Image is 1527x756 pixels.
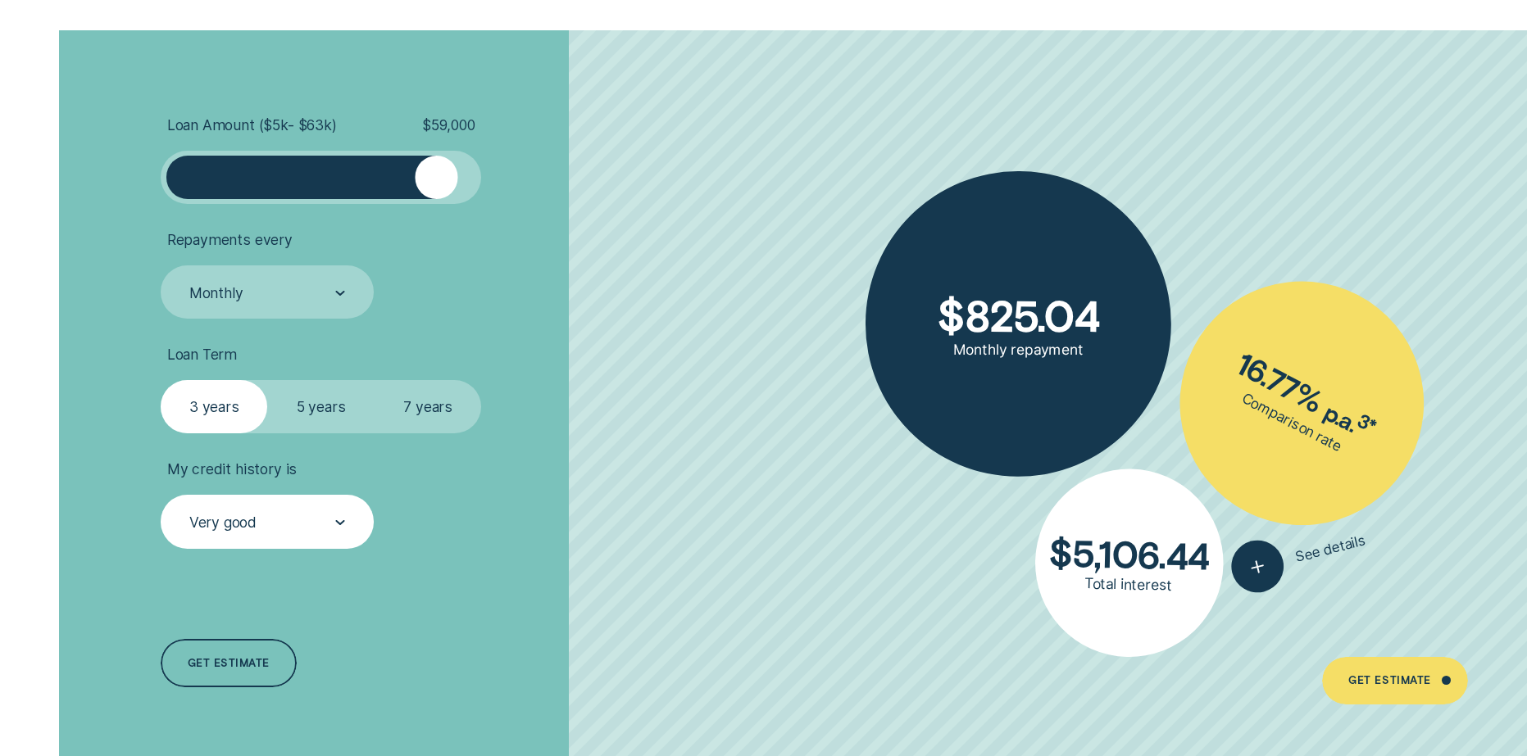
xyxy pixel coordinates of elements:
span: Loan Term [167,346,237,364]
span: Loan Amount ( $5k - $63k ) [167,116,337,134]
span: Repayments every [167,231,293,249]
a: Get estimate [161,639,296,687]
span: $ 59,000 [422,116,475,134]
span: My credit history is [167,460,298,478]
label: 3 years [161,380,267,433]
div: Very good [189,514,257,532]
label: 5 years [268,380,375,433]
a: Get Estimate [1322,657,1468,705]
span: See details [1293,532,1367,566]
label: 7 years [375,380,481,433]
button: See details [1226,514,1372,598]
div: Monthly [189,284,243,302]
